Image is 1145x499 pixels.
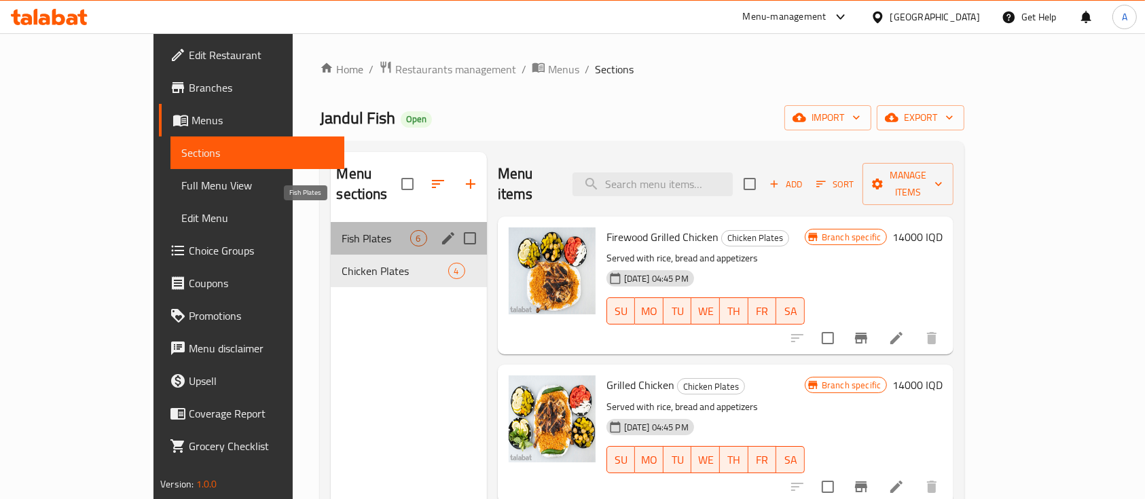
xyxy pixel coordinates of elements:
span: Sections [181,145,334,161]
span: TU [669,301,687,321]
button: SU [606,297,636,325]
span: Branches [189,79,334,96]
div: Menu-management [743,9,826,25]
span: WE [697,450,714,470]
div: items [410,230,427,246]
span: 4 [449,265,465,278]
p: Served with rice, bread and appetizers [606,250,805,267]
span: Sort sections [422,168,454,200]
span: Upsell [189,373,334,389]
button: edit [438,228,458,248]
button: TU [664,446,692,473]
div: Chicken Plates4 [331,255,486,287]
span: Firewood Grilled Chicken [606,227,719,247]
button: delete [915,322,948,354]
a: Upsell [159,365,345,397]
div: [GEOGRAPHIC_DATA] [890,10,980,24]
span: Open [401,113,432,125]
span: Chicken Plates [678,379,744,394]
span: Sort items [807,174,862,195]
span: Edit Restaurant [189,47,334,63]
span: Fish Plates [342,230,410,246]
span: Coupons [189,275,334,291]
button: TU [664,297,692,325]
button: MO [635,297,664,325]
span: SU [613,450,630,470]
button: WE [691,297,720,325]
span: TH [725,450,743,470]
span: MO [640,301,658,321]
button: Branch-specific-item [845,322,877,354]
a: Coverage Report [159,397,345,430]
button: SA [776,297,805,325]
input: search [572,172,733,196]
span: MO [640,450,658,470]
a: Restaurants management [379,60,516,78]
span: SA [782,301,799,321]
span: Branch specific [816,231,886,244]
button: TH [720,297,748,325]
li: / [522,61,526,77]
span: A [1122,10,1127,24]
span: import [795,109,860,126]
button: TH [720,446,748,473]
span: Grocery Checklist [189,438,334,454]
a: Coupons [159,267,345,299]
span: WE [697,301,714,321]
span: Select all sections [393,170,422,198]
span: Menus [548,61,579,77]
span: Branch specific [816,379,886,392]
img: Firewood Grilled Chicken [509,227,596,314]
span: Restaurants management [395,61,516,77]
span: Choice Groups [189,242,334,259]
a: Promotions [159,299,345,332]
p: Served with rice, bread and appetizers [606,399,805,415]
span: SU [613,301,630,321]
span: [DATE] 04:45 PM [619,272,694,285]
button: Add [764,174,807,195]
div: Chicken Plates [721,230,789,246]
button: export [877,105,964,130]
span: Add item [764,174,807,195]
h6: 14000 IQD [892,375,943,394]
span: 1.0.0 [196,475,217,493]
nav: Menu sections [331,217,486,293]
span: export [888,109,953,126]
a: Full Menu View [170,169,345,202]
span: FR [754,301,771,321]
button: Manage items [862,163,953,205]
a: Grocery Checklist [159,430,345,462]
span: Select section [735,170,764,198]
img: Grilled Chicken [509,375,596,462]
button: FR [748,297,777,325]
span: SA [782,450,799,470]
span: Grilled Chicken [606,375,674,395]
span: 6 [411,232,426,245]
span: Add [767,177,804,192]
span: TU [669,450,687,470]
span: Select to update [814,324,842,352]
a: Choice Groups [159,234,345,267]
a: Edit menu item [888,330,905,346]
div: Chicken Plates [677,378,745,394]
h2: Menu items [498,164,557,204]
button: SU [606,446,636,473]
span: Sections [595,61,634,77]
div: Open [401,111,432,128]
a: Sections [170,136,345,169]
span: Menu disclaimer [189,340,334,356]
button: Add section [454,168,487,200]
span: Manage items [873,167,943,201]
button: FR [748,446,777,473]
a: Edit menu item [888,479,905,495]
button: WE [691,446,720,473]
button: SA [776,446,805,473]
a: Edit Menu [170,202,345,234]
span: Sort [816,177,854,192]
span: Coverage Report [189,405,334,422]
span: Chicken Plates [722,230,788,246]
h2: Menu sections [336,164,401,204]
a: Menus [159,104,345,136]
span: [DATE] 04:45 PM [619,421,694,434]
nav: breadcrumb [320,60,964,78]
